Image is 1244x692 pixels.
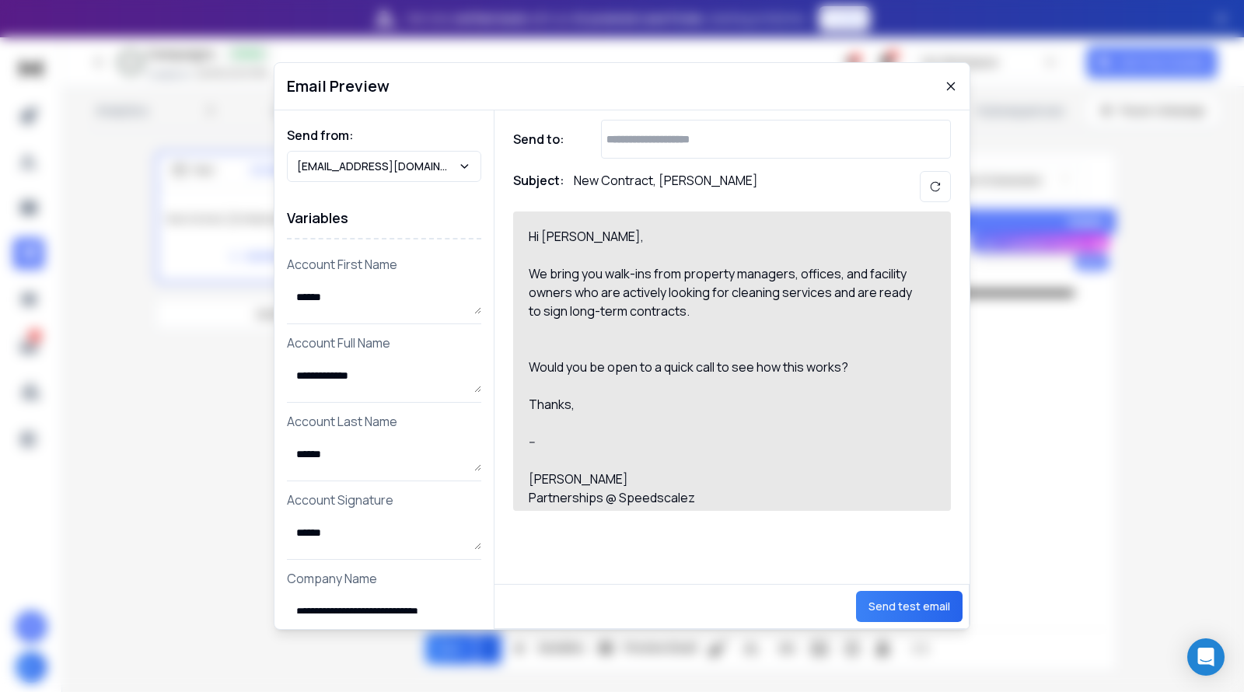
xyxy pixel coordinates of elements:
h1: Send to: [513,130,575,149]
div: Open Intercom Messenger [1187,638,1225,676]
h1: Variables [287,197,481,239]
p: [EMAIL_ADDRESS][DOMAIN_NAME] [297,159,458,174]
button: Send test email [856,591,963,622]
p: Company Name [287,569,481,588]
div: Hi [PERSON_NAME], We bring you walk-ins from property managers, offices, and facility owners who ... [529,227,917,495]
h1: Email Preview [287,75,390,97]
p: New Contract, [PERSON_NAME] [574,171,758,202]
p: Account Signature [287,491,481,509]
p: Account Last Name [287,412,481,431]
p: Account First Name [287,255,481,274]
h1: Subject: [513,171,564,202]
p: Account Full Name [287,334,481,352]
h1: Send from: [287,126,481,145]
